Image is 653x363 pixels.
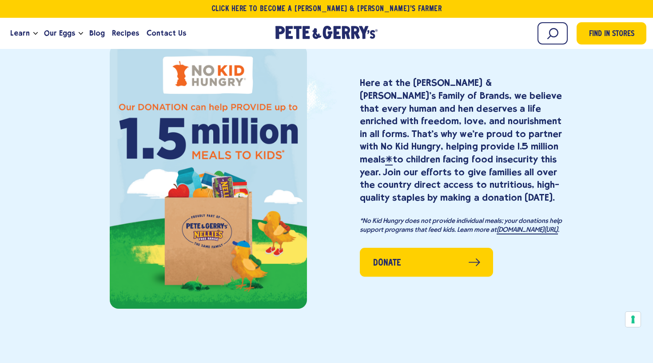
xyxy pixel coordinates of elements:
[86,21,108,45] a: Blog
[108,21,143,45] a: Recipes
[79,32,83,35] button: Open the dropdown menu for Our Eggs
[147,28,186,39] span: Contact Us
[10,28,30,39] span: Learn
[360,248,493,277] a: Donate
[143,21,190,45] a: Contact Us
[360,77,563,204] p: Here at the [PERSON_NAME] & [PERSON_NAME]'s Family of Brands, we believe that every human and hen...
[558,226,559,234] strong: .
[538,22,568,44] input: Search
[589,28,634,40] span: Find in Stores
[40,21,79,45] a: Our Eggs
[360,218,562,234] em: *No Kid Hungry does not provide individual meals; your donations help support programs that feed ...
[89,28,105,39] span: Blog
[625,312,641,327] button: Your consent preferences for tracking technologies
[112,28,139,39] span: Recipes
[33,32,38,35] button: Open the dropdown menu for Learn
[7,21,33,45] a: Learn
[373,256,401,270] span: Donate
[44,28,75,39] span: Our Eggs
[497,226,558,234] a: [DOMAIN_NAME][URL]
[577,22,646,44] a: Find in Stores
